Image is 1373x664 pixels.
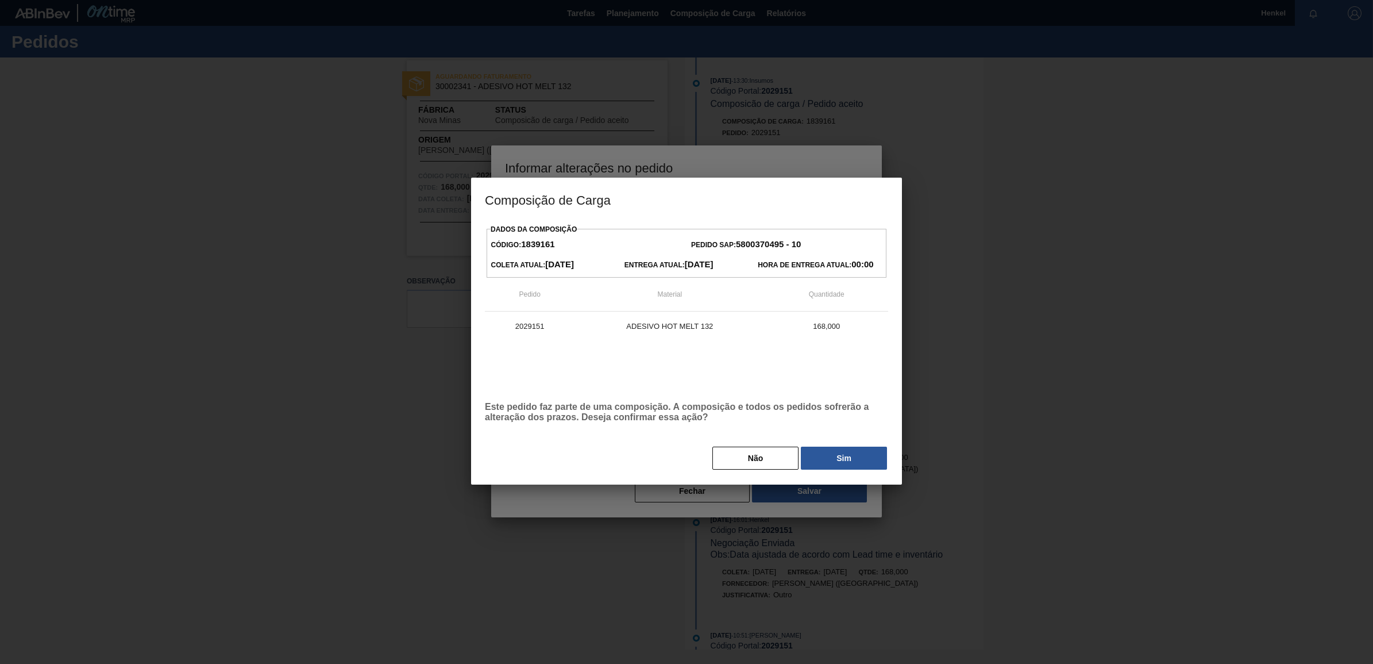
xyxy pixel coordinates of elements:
[851,259,873,269] strong: 00:00
[809,290,844,298] span: Quantidade
[658,290,682,298] span: Material
[491,225,577,233] label: Dados da Composição
[471,178,902,221] h3: Composição de Carga
[545,259,574,269] strong: [DATE]
[574,312,765,340] td: ADESIVO HOT MELT 132
[485,402,888,423] p: Este pedido faz parte de uma composição. A composição e todos os pedidos sofrerão a alteração dos...
[712,447,799,470] button: Não
[765,312,888,340] td: 168,000
[491,241,555,249] span: Código:
[491,261,574,269] span: Coleta Atual:
[685,259,714,269] strong: [DATE]
[801,447,887,470] button: Sim
[485,312,574,340] td: 2029151
[758,261,873,269] span: Hora de Entrega Atual:
[736,239,801,249] strong: 5800370495 - 10
[519,290,540,298] span: Pedido
[521,239,554,249] strong: 1839161
[691,241,801,249] span: Pedido SAP:
[624,261,714,269] span: Entrega Atual:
